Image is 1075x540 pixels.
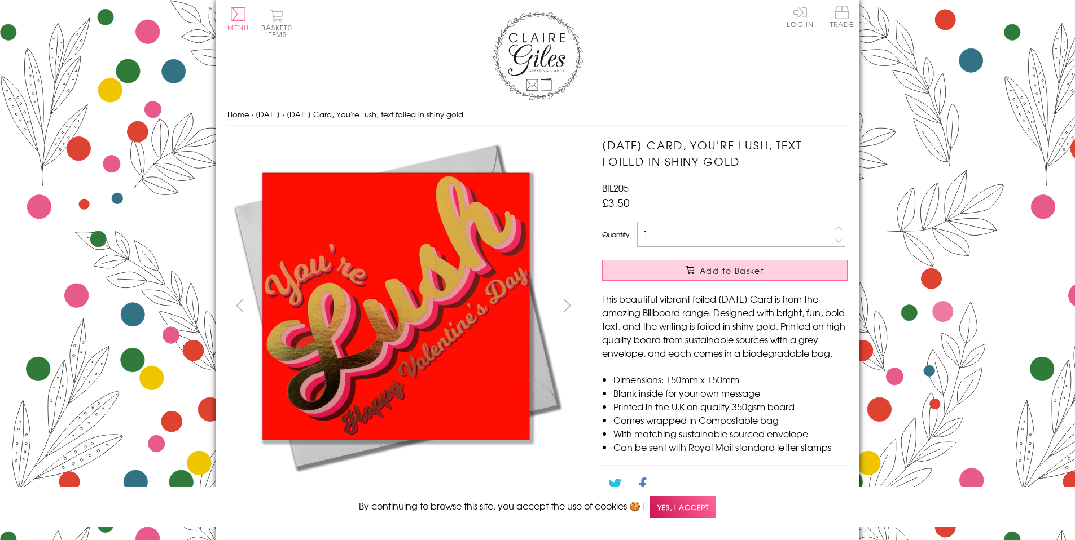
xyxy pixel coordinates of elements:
[227,137,565,475] img: Valentine's Day Card, You're Lush, text foiled in shiny gold
[602,137,848,170] h1: [DATE] Card, You're Lush, text foiled in shiny gold
[613,373,848,386] li: Dimensions: 150mm x 150mm
[493,11,583,100] img: Claire Giles Greetings Cards
[613,427,848,440] li: With matching sustainable sourced envelope
[613,386,848,400] li: Blank inside for your own message
[282,109,284,119] span: ›
[256,109,280,119] a: [DATE]
[227,23,249,33] span: Menu
[700,265,764,276] span: Add to Basket
[650,496,716,518] span: Yes, I accept
[227,7,249,31] button: Menu
[554,293,580,318] button: next
[287,109,463,119] span: [DATE] Card, You're Lush, text foiled in shiny gold
[602,194,630,210] span: £3.50
[787,6,814,28] a: Log In
[602,229,629,240] label: Quantity
[613,400,848,413] li: Printed in the U.K on quality 350gsm board
[830,6,854,30] a: Trade
[602,181,629,194] span: BIL205
[266,23,292,39] span: 0 items
[227,109,249,119] a: Home
[227,103,848,126] nav: breadcrumbs
[602,260,848,281] button: Add to Basket
[830,6,854,28] span: Trade
[261,9,292,38] button: Basket0 items
[613,440,848,454] li: Can be sent with Royal Mail standard letter stamps
[227,293,253,318] button: prev
[602,292,848,360] p: This beautiful vibrant foiled [DATE] Card is from the amazing Billboard range. Designed with brig...
[580,137,918,475] img: Valentine's Day Card, You're Lush, text foiled in shiny gold
[251,109,253,119] span: ›
[613,413,848,427] li: Comes wrapped in Compostable bag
